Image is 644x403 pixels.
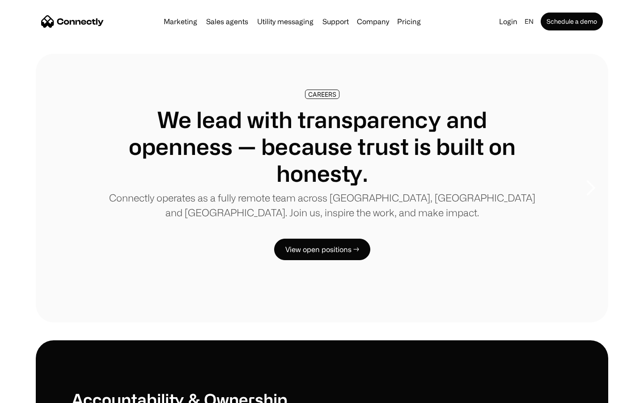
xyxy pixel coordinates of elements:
div: CAREERS [308,91,336,98]
a: Sales agents [203,18,252,25]
p: Connectly operates as a fully remote team across [GEOGRAPHIC_DATA], [GEOGRAPHIC_DATA] and [GEOGRA... [107,190,537,220]
a: Support [319,18,352,25]
div: 1 of 8 [36,54,608,322]
a: home [41,15,104,28]
a: View open positions → [274,239,370,260]
div: carousel [36,54,608,322]
div: Company [354,15,392,28]
div: next slide [572,143,608,233]
a: Login [496,15,521,28]
div: en [521,15,539,28]
a: Pricing [394,18,424,25]
h1: We lead with transparency and openness — because trust is built on honesty. [107,106,537,187]
a: Utility messaging [254,18,317,25]
div: Company [357,15,389,28]
ul: Language list [18,387,54,400]
a: Schedule a demo [541,13,603,30]
a: Marketing [160,18,201,25]
div: en [525,15,534,28]
aside: Language selected: English [9,386,54,400]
